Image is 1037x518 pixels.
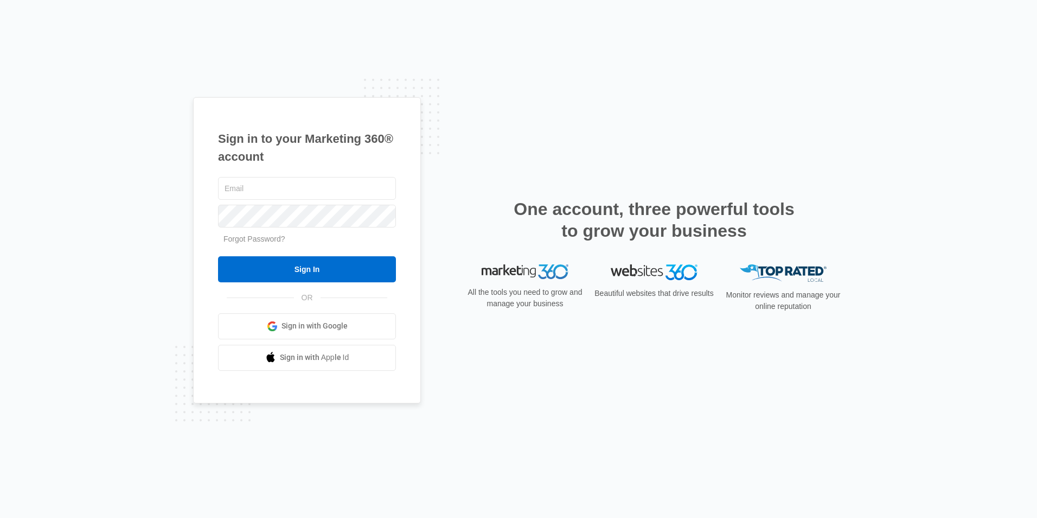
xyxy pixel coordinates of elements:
[611,264,697,280] img: Websites 360
[722,289,844,312] p: Monitor reviews and manage your online reputation
[464,287,586,309] p: All the tools you need to grow and manage your business
[218,177,396,200] input: Email
[510,198,798,242] h2: One account, three powerful tools to grow your business
[593,288,715,299] p: Beautiful websites that drive results
[218,130,396,166] h1: Sign in to your Marketing 360® account
[294,292,321,304] span: OR
[482,264,568,280] img: Marketing 360
[218,313,396,339] a: Sign in with Google
[218,345,396,371] a: Sign in with Apple Id
[218,256,396,282] input: Sign In
[223,235,285,243] a: Forgot Password?
[740,264,827,282] img: Top Rated Local
[281,320,348,332] span: Sign in with Google
[280,352,349,363] span: Sign in with Apple Id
